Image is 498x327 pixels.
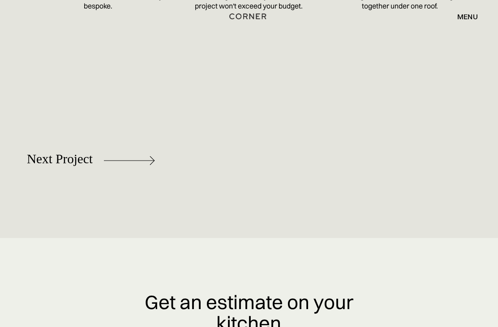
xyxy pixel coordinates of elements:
[448,9,478,24] div: menu
[27,152,93,166] div: Next Project
[224,11,274,22] a: home
[457,13,478,20] div: menu
[27,136,223,182] a: Next Project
